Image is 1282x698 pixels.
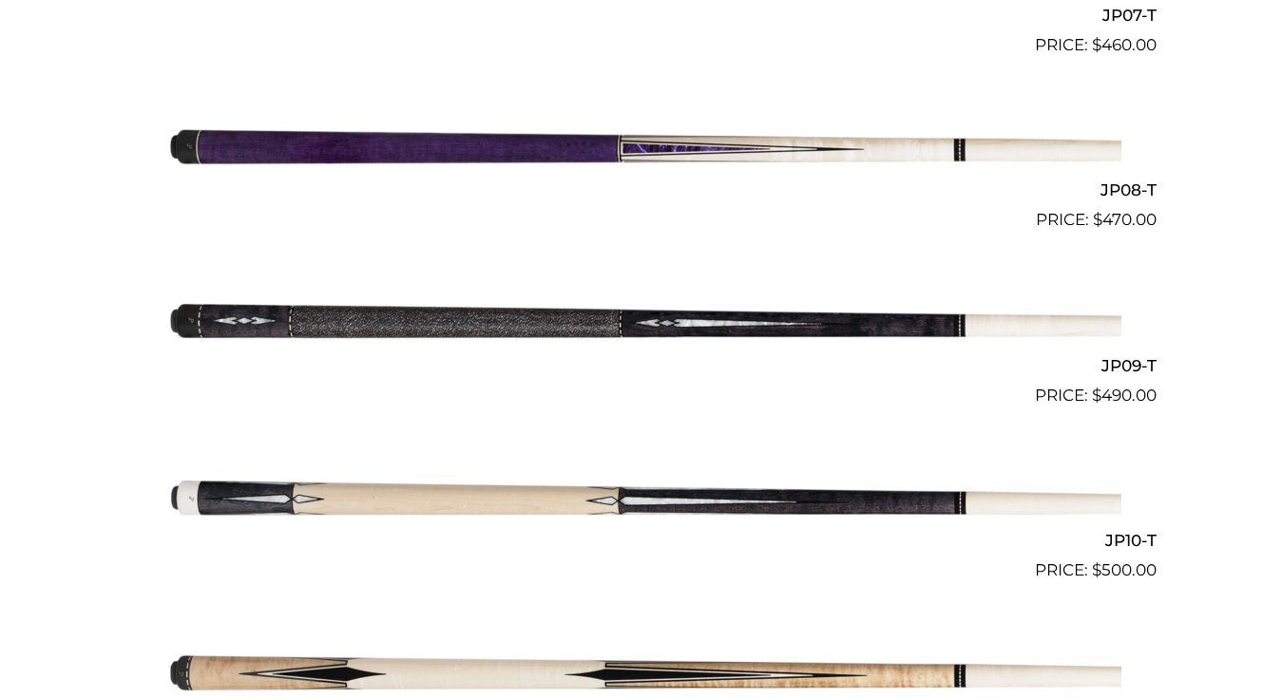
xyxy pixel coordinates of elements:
bdi: 500.00 [1092,560,1157,579]
span: $ [1092,560,1101,579]
h2: JP09-T [126,348,1157,383]
bdi: 490.00 [1092,386,1157,405]
a: JP09-T $490.00 [126,240,1157,407]
a: JP10-T $500.00 [126,416,1157,583]
h2: JP08-T [126,173,1157,208]
img: JP08-T [162,66,1121,225]
span: $ [1093,210,1102,229]
bdi: 470.00 [1093,210,1157,229]
span: $ [1092,386,1101,405]
img: JP10-T [162,416,1121,575]
a: JP08-T $470.00 [126,66,1157,233]
span: $ [1092,35,1101,54]
h2: JP10-T [126,523,1157,558]
bdi: 460.00 [1092,35,1157,54]
img: JP09-T [162,240,1121,400]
